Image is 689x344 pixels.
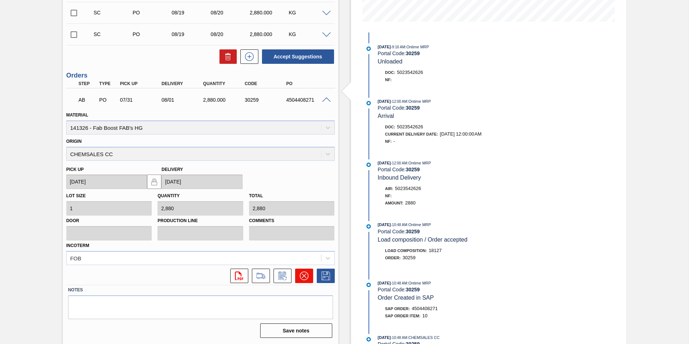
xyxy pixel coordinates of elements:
[118,81,165,86] div: Pick up
[378,105,549,111] div: Portal Code:
[378,237,467,243] span: Load composition / Order accepted
[440,131,482,137] span: [DATE] 12:00:00 AM
[385,306,410,311] span: SAP Order:
[406,167,420,172] strong: 30259
[385,125,395,129] span: Doc:
[66,72,335,79] h3: Orders
[284,97,331,103] div: 4504408271
[248,10,292,16] div: 2,880.000
[405,200,415,206] span: 2880
[66,167,84,172] label: Pick up
[249,216,335,226] label: Comments
[385,139,392,144] span: NF:
[391,45,405,49] span: - 9:16 AM
[366,163,371,167] img: atual
[150,177,159,186] img: locked
[70,255,81,261] div: FOB
[403,255,415,260] span: 30259
[66,175,147,189] input: mm/dd/yyyy
[66,113,88,118] label: Material
[385,314,421,318] span: SAP Order Item:
[66,216,152,226] label: Door
[292,269,313,283] div: Cancel Order
[391,281,408,285] span: - 10:48 AM
[378,113,394,119] span: Arrival
[209,31,253,37] div: 08/20/2025
[157,216,243,226] label: Production Line
[378,335,391,340] span: [DATE]
[385,256,401,260] span: Order :
[391,100,408,103] span: - 12:00 AM
[422,313,427,318] span: 10
[201,81,248,86] div: Quantity
[118,97,165,103] div: 07/31/2025
[385,132,438,136] span: Current Delivery Date:
[378,58,403,65] span: Unloaded
[262,49,334,64] button: Accept Suggestions
[391,161,408,165] span: - 12:00 AM
[407,335,440,340] span: : CHEMSALES CC
[157,193,179,198] label: Quantity
[385,70,395,75] span: Doc:
[243,97,289,103] div: 30259
[378,287,549,292] div: Portal Code:
[366,101,371,105] img: atual
[313,269,335,283] div: Save Order
[77,81,98,86] div: Step
[170,31,213,37] div: 08/19/2025
[378,281,391,285] span: [DATE]
[385,78,392,82] span: NF:
[92,10,135,16] div: Suggestion Created
[248,31,292,37] div: 2,880.000
[406,287,420,292] strong: 30259
[160,81,206,86] div: Delivery
[270,269,292,283] div: Inform order change
[378,295,434,301] span: Order Created in SAP
[66,243,89,248] label: Incoterm
[406,229,420,234] strong: 30259
[92,31,135,37] div: Suggestion Created
[406,50,420,56] strong: 30259
[147,175,161,189] button: locked
[161,175,243,189] input: mm/dd/yyyy
[160,97,206,103] div: 08/01/2025
[201,97,248,103] div: 2,880.000
[397,124,423,129] span: 5023542626
[378,50,549,56] div: Portal Code:
[395,186,421,191] span: 5023542626
[77,92,98,108] div: Awaiting Pick Up
[366,337,371,341] img: atual
[68,285,333,295] label: Notes
[378,229,549,234] div: Portal Code:
[131,31,174,37] div: Purchase order
[385,248,427,253] span: Load Composition :
[227,269,248,283] div: Open PDF file
[287,10,330,16] div: KG
[131,10,174,16] div: Purchase order
[378,161,391,165] span: [DATE]
[378,167,549,172] div: Portal Code:
[407,281,431,285] span: : Ontime MRP
[406,105,420,111] strong: 30259
[391,336,408,340] span: - 10:48 AM
[397,70,423,75] span: 5023542626
[407,222,431,227] span: : Ontime MRP
[284,81,331,86] div: PO
[385,186,394,191] span: AIR:
[407,99,431,103] span: : Ontime MRP
[249,193,263,198] label: Total
[248,269,270,283] div: Go to Load Composition
[66,139,82,144] label: Origin
[412,306,437,311] span: 4504408271
[366,47,371,51] img: atual
[394,138,395,144] span: -
[209,10,253,16] div: 08/20/2025
[260,323,332,338] button: Save notes
[161,167,183,172] label: Delivery
[378,222,391,227] span: [DATE]
[366,283,371,287] img: atual
[97,81,119,86] div: Type
[391,223,408,227] span: - 10:48 AM
[79,97,97,103] p: AB
[237,49,258,64] div: New suggestion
